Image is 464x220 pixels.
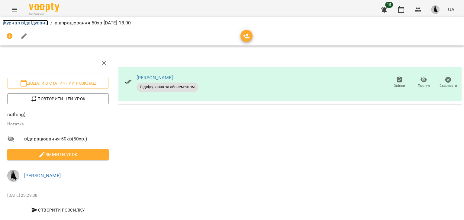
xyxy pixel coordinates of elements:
[137,75,173,80] a: [PERSON_NAME]
[2,20,48,26] a: Журнал відвідувань
[12,95,104,102] span: Повторити цей урок
[2,19,462,27] nav: breadcrumb
[10,206,106,214] span: Створити розсилку
[7,205,109,215] button: Створити розсилку
[50,19,52,27] li: /
[7,193,109,199] p: [DATE] 23:29:38
[418,83,430,88] span: Прогул
[440,83,457,88] span: Скасувати
[387,74,412,91] button: Оцінки
[431,5,440,14] img: 1ec0e5e8bbc75a790c7d9e3de18f101f.jpeg
[55,19,131,27] p: відпрацювання 50хв [DATE] 18:00
[436,74,460,91] button: Скасувати
[137,84,198,90] span: Відвідування за абонементом
[29,3,59,12] img: Voopty Logo
[12,80,104,87] span: Додати в статичний розклад
[7,2,22,17] button: Menu
[7,93,109,104] button: Повторити цей урок
[7,111,109,118] p: nothing)
[7,170,19,182] img: 1ec0e5e8bbc75a790c7d9e3de18f101f.jpeg
[412,74,436,91] button: Прогул
[7,149,109,160] button: Змінити урок
[448,6,454,13] span: UA
[7,78,109,89] button: Додати в статичний розклад
[12,151,104,158] span: Змінити урок
[24,173,61,178] a: [PERSON_NAME]
[7,121,109,127] p: Нотатка
[385,2,393,8] span: 15
[24,135,109,143] span: відпрацювання 50хв ( 50 хв. )
[29,12,59,16] span: For Business
[446,4,457,15] button: UA
[394,83,405,88] span: Оцінки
